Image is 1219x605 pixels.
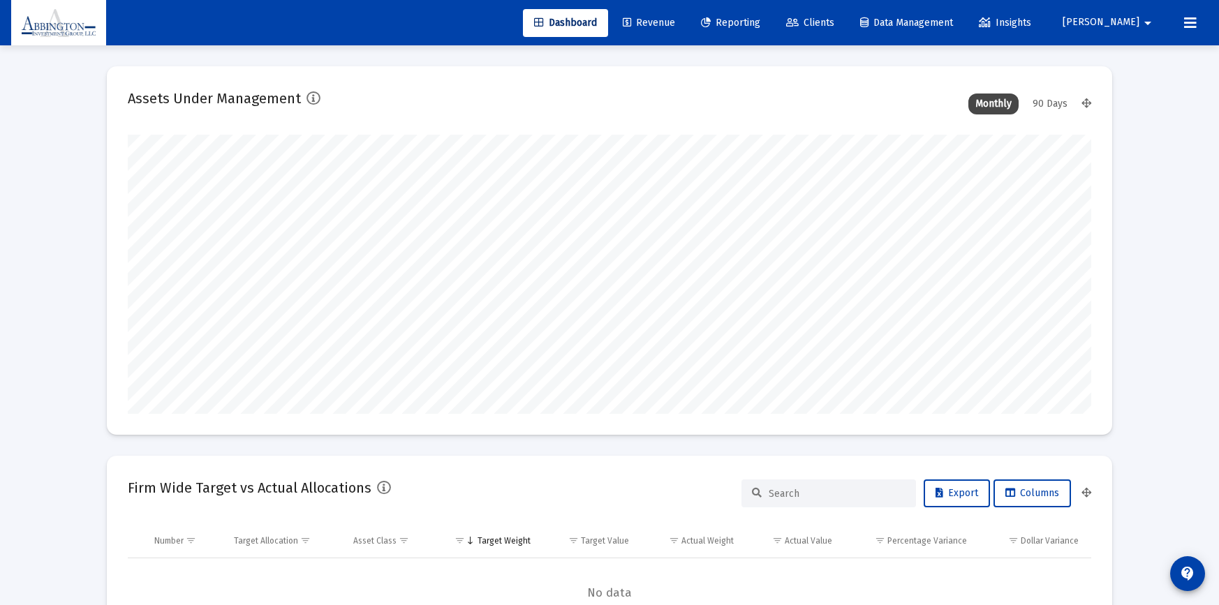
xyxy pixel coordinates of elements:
[534,17,597,29] span: Dashboard
[478,535,531,546] div: Target Weight
[772,535,783,546] span: Show filter options for column 'Actual Value'
[523,9,608,37] a: Dashboard
[701,17,760,29] span: Reporting
[842,524,976,558] td: Column Percentage Variance
[690,9,771,37] a: Reporting
[924,479,990,507] button: Export
[769,488,906,500] input: Search
[775,9,845,37] a: Clients
[993,479,1071,507] button: Columns
[785,535,832,546] div: Actual Value
[128,477,371,499] h2: Firm Wide Target vs Actual Allocations
[224,524,343,558] td: Column Target Allocation
[234,535,298,546] div: Target Allocation
[540,524,639,558] td: Column Target Value
[979,17,1031,29] span: Insights
[1179,565,1196,582] mat-icon: contact_support
[849,9,964,37] a: Data Management
[186,535,196,546] span: Show filter options for column 'Number'
[860,17,953,29] span: Data Management
[1021,535,1079,546] div: Dollar Variance
[887,535,967,546] div: Percentage Variance
[1046,8,1173,36] button: [PERSON_NAME]
[968,9,1042,37] a: Insights
[1008,535,1019,546] span: Show filter options for column 'Dollar Variance'
[343,524,436,558] td: Column Asset Class
[399,535,409,546] span: Show filter options for column 'Asset Class'
[455,535,465,546] span: Show filter options for column 'Target Weight'
[22,9,96,37] img: Dashboard
[128,87,301,110] h2: Assets Under Management
[300,535,311,546] span: Show filter options for column 'Target Allocation'
[353,535,397,546] div: Asset Class
[875,535,885,546] span: Show filter options for column 'Percentage Variance'
[1026,94,1074,114] div: 90 Days
[786,17,834,29] span: Clients
[128,585,1091,601] span: No data
[936,487,978,499] span: Export
[669,535,679,546] span: Show filter options for column 'Actual Weight'
[968,94,1019,114] div: Monthly
[1063,17,1139,29] span: [PERSON_NAME]
[1005,487,1059,499] span: Columns
[639,524,744,558] td: Column Actual Weight
[977,524,1091,558] td: Column Dollar Variance
[568,535,579,546] span: Show filter options for column 'Target Value'
[145,524,224,558] td: Column Number
[623,17,675,29] span: Revenue
[154,535,184,546] div: Number
[1139,9,1156,37] mat-icon: arrow_drop_down
[612,9,686,37] a: Revenue
[681,535,734,546] div: Actual Weight
[581,535,629,546] div: Target Value
[744,524,842,558] td: Column Actual Value
[436,524,540,558] td: Column Target Weight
